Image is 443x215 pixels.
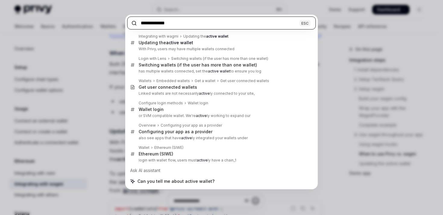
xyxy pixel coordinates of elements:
[208,69,230,73] b: active wallet
[220,78,269,83] div: Get user connected wallets
[139,123,156,128] div: Overview
[206,34,228,38] b: active wallet
[196,113,207,118] b: active
[139,107,164,112] div: Wallet login
[127,165,316,176] div: Ask AI assistant
[139,151,173,157] div: Ethereum (SIWE)
[139,136,303,140] p: also see apps that have ly integrated your wallets under
[139,158,303,163] p: login with wallet flow, users must ly have a chain_1
[139,62,257,68] div: Switching wallets (if the user has more than one wallet)
[139,47,303,51] p: With Privy, users may have multiple wallets connected
[139,69,303,74] p: has multiple wallets connected, set the to ensure you log
[154,145,184,150] div: Ethereum (SIWE)
[139,101,183,106] div: Configure login methods
[156,78,190,83] div: Embedded wallets
[139,84,197,90] div: Get user connected wallets
[139,113,303,118] p: or SVM compatible wallet. We're ly working to expand our
[139,78,152,83] div: Wallets
[171,56,268,61] div: Switching wallets (if the user has more than one wallet)
[139,40,193,45] div: Updating the
[137,178,215,184] span: Can you tell me about active wallet?
[199,91,210,96] b: active
[195,78,215,83] div: Get a wallet
[181,136,192,140] b: active
[139,145,149,150] div: Wallet
[300,20,310,26] div: ESC
[197,158,208,162] b: active
[183,34,228,39] div: Updating the
[139,129,212,134] div: Configuring your app as a provider
[188,101,208,106] div: Wallet login
[166,40,193,45] b: active wallet
[139,34,178,39] div: Integrating with wagmi
[161,123,222,128] div: Configuring your app as a provider
[139,91,303,96] p: Linked wallets are not necessarily ly connected to your site,
[139,56,166,61] div: Login with Lens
